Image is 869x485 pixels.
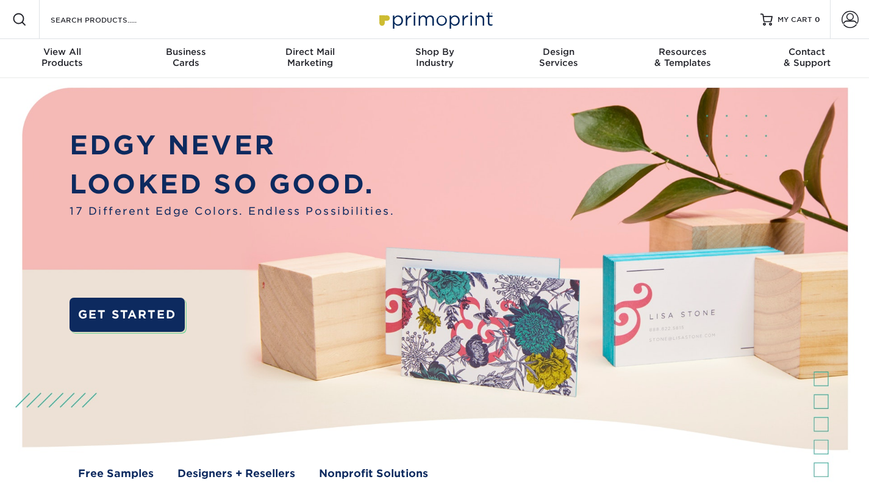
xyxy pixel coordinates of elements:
a: Contact& Support [745,39,869,78]
input: SEARCH PRODUCTS..... [49,12,168,27]
div: Marketing [248,46,373,68]
span: Shop By [373,46,497,57]
a: Direct MailMarketing [248,39,373,78]
div: & Templates [621,46,745,68]
img: Primoprint [374,6,496,32]
div: Services [496,46,621,68]
p: EDGY NEVER [70,126,395,165]
div: & Support [745,46,869,68]
span: 0 [815,15,820,24]
a: Designers + Resellers [177,466,295,482]
a: Free Samples [78,466,154,482]
a: Nonprofit Solutions [319,466,428,482]
span: Business [124,46,249,57]
span: Design [496,46,621,57]
span: MY CART [778,15,812,25]
div: Industry [373,46,497,68]
span: Direct Mail [248,46,373,57]
span: Contact [745,46,869,57]
span: 17 Different Edge Colors. Endless Possibilities. [70,204,395,220]
p: LOOKED SO GOOD. [70,165,395,204]
a: GET STARTED [70,298,185,332]
a: Shop ByIndustry [373,39,497,78]
a: DesignServices [496,39,621,78]
a: Resources& Templates [621,39,745,78]
a: BusinessCards [124,39,249,78]
span: Resources [621,46,745,57]
div: Cards [124,46,249,68]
